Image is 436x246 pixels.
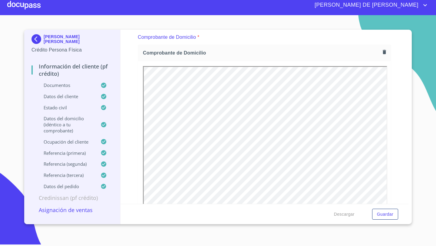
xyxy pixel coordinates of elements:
p: Documentos [31,82,101,88]
button: account of current user [310,0,429,10]
p: Ocupación del Cliente [31,139,101,145]
span: Comprobante de Domicilio [143,50,380,56]
p: Comprobante de Domicilio [138,34,196,41]
iframe: Comprobante de Domicilio [143,66,387,229]
p: Estado Civil [31,105,101,111]
p: Datos del cliente [31,93,101,99]
div: [PERSON_NAME] [PERSON_NAME] [31,34,113,46]
button: Descargar [332,209,357,220]
span: [PERSON_NAME] DE [PERSON_NAME] [310,0,421,10]
p: [PERSON_NAME] [PERSON_NAME] [44,34,113,44]
p: Referencia (segunda) [31,161,101,167]
p: Datos del domicilio (idéntico a tu comprobante) [31,115,101,134]
p: Asignación de Ventas [31,206,113,214]
span: Guardar [377,211,393,218]
img: Docupass spot blue [31,34,44,44]
p: Referencia (tercera) [31,172,101,178]
span: Descargar [334,211,355,218]
button: Guardar [372,209,398,220]
p: Referencia (primera) [31,150,101,156]
p: Credinissan (PF crédito) [31,194,113,201]
p: Crédito Persona Física [31,46,113,54]
p: Información del cliente (PF crédito) [31,63,113,77]
p: Datos del pedido [31,183,101,189]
